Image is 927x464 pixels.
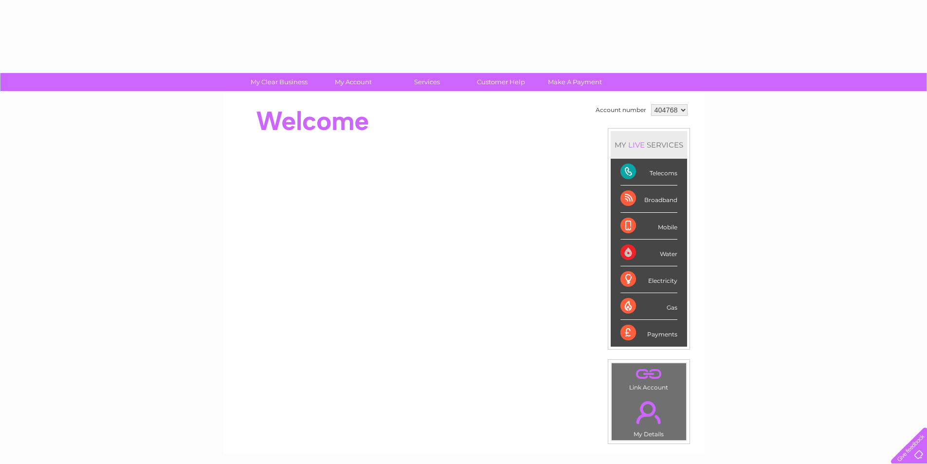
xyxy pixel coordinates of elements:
div: Gas [620,293,677,320]
a: . [614,366,684,383]
div: Electricity [620,266,677,293]
a: Services [387,73,467,91]
td: Link Account [611,363,687,393]
a: . [614,395,684,429]
div: Telecoms [620,159,677,186]
a: My Account [313,73,393,91]
div: LIVE [626,140,647,149]
div: MY SERVICES [611,131,687,159]
div: Payments [620,320,677,346]
div: Mobile [620,213,677,240]
div: Broadband [620,186,677,212]
a: Make A Payment [535,73,615,91]
a: My Clear Business [239,73,319,91]
div: Water [620,240,677,266]
a: Customer Help [461,73,541,91]
td: My Details [611,393,687,441]
td: Account number [593,102,649,118]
